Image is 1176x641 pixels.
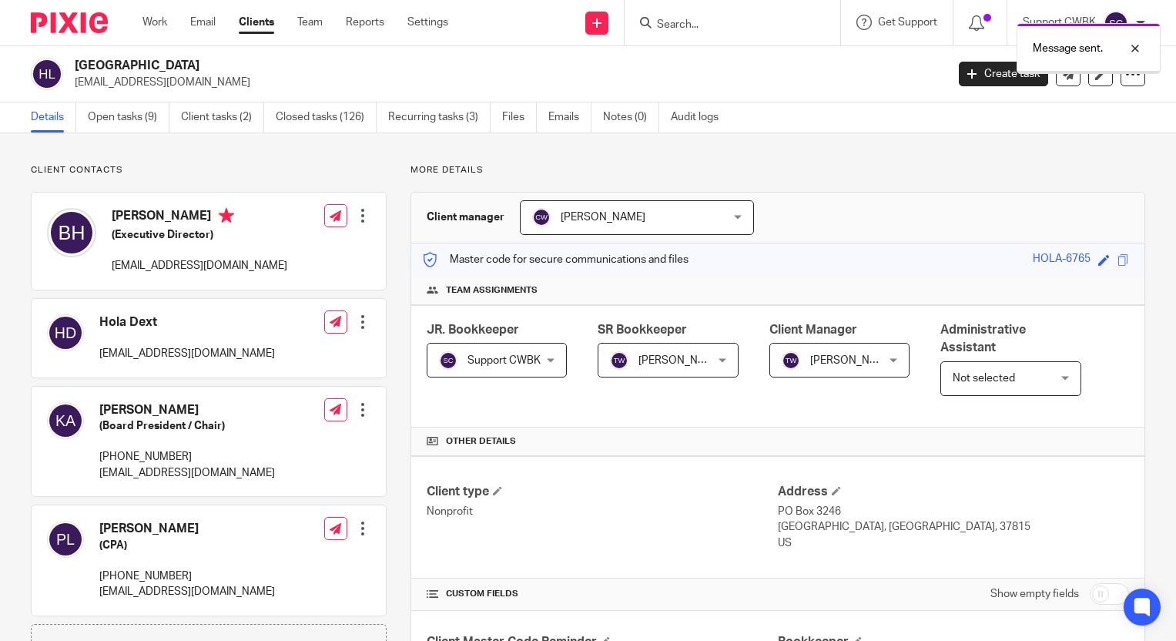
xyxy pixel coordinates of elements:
[407,15,448,30] a: Settings
[99,402,275,418] h4: [PERSON_NAME]
[427,324,519,336] span: JR. Bookkeeper
[1033,41,1103,56] p: Message sent.
[778,519,1129,535] p: [GEOGRAPHIC_DATA], [GEOGRAPHIC_DATA], 37815
[778,535,1129,551] p: US
[47,402,84,439] img: svg%3E
[99,449,275,465] p: [PHONE_NUMBER]
[548,102,591,133] a: Emails
[31,58,63,90] img: svg%3E
[346,15,384,30] a: Reports
[638,355,723,366] span: [PERSON_NAME]
[427,588,778,600] h4: CUSTOM FIELDS
[769,324,857,336] span: Client Manager
[467,355,541,366] span: Support CWBK
[47,521,84,558] img: svg%3E
[427,504,778,519] p: Nonprofit
[31,102,76,133] a: Details
[388,102,491,133] a: Recurring tasks (3)
[99,569,275,584] p: [PHONE_NUMBER]
[446,284,538,297] span: Team assignments
[423,252,689,267] p: Master code for secure communications and files
[297,15,323,30] a: Team
[219,208,234,223] i: Primary
[990,586,1079,602] label: Show empty fields
[276,102,377,133] a: Closed tasks (126)
[598,324,687,336] span: SR Bookkeeper
[778,484,1129,500] h4: Address
[181,102,264,133] a: Client tasks (2)
[239,15,274,30] a: Clients
[953,373,1015,384] span: Not selected
[778,504,1129,519] p: PO Box 3246
[112,227,287,243] h5: (Executive Director)
[810,355,895,366] span: [PERSON_NAME]
[1104,11,1128,35] img: svg%3E
[190,15,216,30] a: Email
[88,102,169,133] a: Open tasks (9)
[112,258,287,274] p: [EMAIL_ADDRESS][DOMAIN_NAME]
[47,208,96,257] img: svg%3E
[959,62,1048,86] a: Create task
[502,102,537,133] a: Files
[940,324,1026,354] span: Administrative Assistant
[427,484,778,500] h4: Client type
[671,102,730,133] a: Audit logs
[99,314,275,331] h4: Hola Dext
[99,346,275,361] p: [EMAIL_ADDRESS][DOMAIN_NAME]
[31,12,108,33] img: Pixie
[427,210,504,225] h3: Client manager
[446,435,516,448] span: Other details
[782,351,800,370] img: svg%3E
[561,212,645,223] span: [PERSON_NAME]
[112,208,287,227] h4: [PERSON_NAME]
[31,164,387,176] p: Client contacts
[99,521,275,537] h4: [PERSON_NAME]
[99,538,275,553] h5: (CPA)
[99,465,275,481] p: [EMAIL_ADDRESS][DOMAIN_NAME]
[99,584,275,599] p: [EMAIL_ADDRESS][DOMAIN_NAME]
[610,351,628,370] img: svg%3E
[99,418,275,434] h5: (Board President / Chair)
[142,15,167,30] a: Work
[410,164,1145,176] p: More details
[47,314,84,351] img: svg%3E
[603,102,659,133] a: Notes (0)
[1033,251,1091,269] div: HOLA-6765
[75,58,763,74] h2: [GEOGRAPHIC_DATA]
[75,75,936,90] p: [EMAIL_ADDRESS][DOMAIN_NAME]
[439,351,457,370] img: svg%3E
[532,208,551,227] img: svg%3E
